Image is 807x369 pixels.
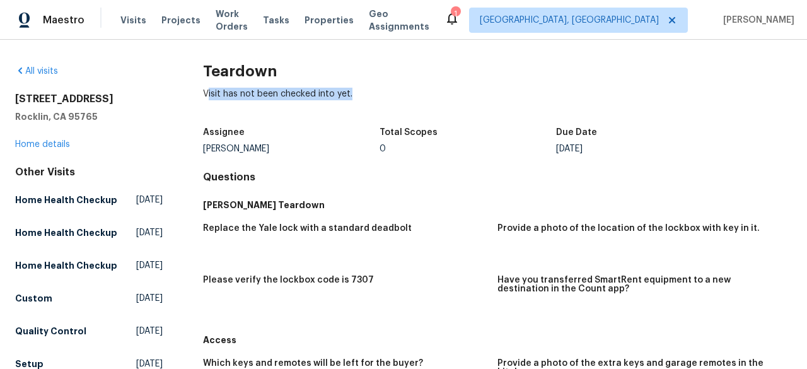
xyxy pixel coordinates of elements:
[203,276,374,284] h5: Please verify the lockbox code is 7307
[203,334,792,346] h5: Access
[15,93,163,105] h2: [STREET_ADDRESS]
[203,359,423,368] h5: Which keys and remotes will be left for the buyer?
[15,259,117,272] h5: Home Health Checkup
[451,8,460,20] div: 1
[15,140,70,149] a: Home details
[305,14,354,26] span: Properties
[203,128,245,137] h5: Assignee
[203,144,380,153] div: [PERSON_NAME]
[15,254,163,277] a: Home Health Checkup[DATE]
[15,221,163,244] a: Home Health Checkup[DATE]
[136,226,163,239] span: [DATE]
[15,194,117,206] h5: Home Health Checkup
[136,194,163,206] span: [DATE]
[203,65,792,78] h2: Teardown
[15,287,163,310] a: Custom[DATE]
[497,224,760,233] h5: Provide a photo of the location of the lockbox with key in it.
[203,171,792,184] h4: Questions
[203,199,792,211] h5: [PERSON_NAME] Teardown
[15,320,163,343] a: Quality Control[DATE]
[380,144,556,153] div: 0
[203,224,412,233] h5: Replace the Yale lock with a standard deadbolt
[136,259,163,272] span: [DATE]
[556,128,597,137] h5: Due Date
[203,88,792,120] div: Visit has not been checked into yet.
[263,16,289,25] span: Tasks
[43,14,84,26] span: Maestro
[15,226,117,239] h5: Home Health Checkup
[497,276,782,293] h5: Have you transferred SmartRent equipment to a new destination in the Count app?
[15,166,163,179] div: Other Visits
[380,128,438,137] h5: Total Scopes
[556,144,733,153] div: [DATE]
[369,8,429,33] span: Geo Assignments
[15,67,58,76] a: All visits
[120,14,146,26] span: Visits
[15,110,163,123] h5: Rocklin, CA 95765
[161,14,200,26] span: Projects
[136,292,163,305] span: [DATE]
[15,292,52,305] h5: Custom
[216,8,248,33] span: Work Orders
[15,325,86,337] h5: Quality Control
[480,14,659,26] span: [GEOGRAPHIC_DATA], [GEOGRAPHIC_DATA]
[136,325,163,337] span: [DATE]
[15,189,163,211] a: Home Health Checkup[DATE]
[718,14,794,26] span: [PERSON_NAME]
